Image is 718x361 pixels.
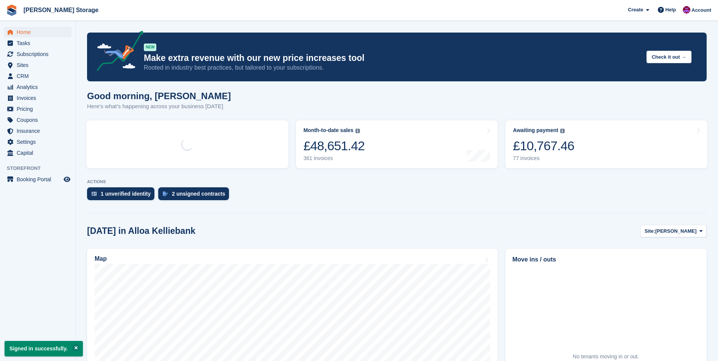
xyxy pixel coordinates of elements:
div: 1 unverified identity [101,191,151,197]
span: Subscriptions [17,49,62,59]
a: Awaiting payment £10,767.46 77 invoices [505,120,707,168]
a: 1 unverified identity [87,187,158,204]
a: menu [4,104,72,114]
span: Site: [645,227,655,235]
span: Home [17,27,62,37]
div: NEW [144,44,156,51]
h1: Good morning, [PERSON_NAME] [87,91,231,101]
a: menu [4,71,72,81]
span: Pricing [17,104,62,114]
span: Invoices [17,93,62,103]
span: CRM [17,71,62,81]
a: menu [4,93,72,103]
span: Storefront [7,165,75,172]
span: Tasks [17,38,62,48]
span: Sites [17,60,62,70]
img: price-adjustments-announcement-icon-8257ccfd72463d97f412b2fc003d46551f7dbcb40ab6d574587a9cd5c0d94... [90,31,143,74]
span: Analytics [17,82,62,92]
h2: Move ins / outs [512,255,699,264]
div: No tenants moving in or out. [573,353,639,361]
img: contract_signature_icon-13c848040528278c33f63329250d36e43548de30e8caae1d1a13099fd9432cc5.svg [163,191,168,196]
img: verify_identity-adf6edd0f0f0b5bbfe63781bf79b02c33cf7c696d77639b501bdc392416b5a36.svg [92,191,97,196]
span: Capital [17,148,62,158]
h2: [DATE] in Alloa Kelliebank [87,226,195,236]
p: Here's what's happening across your business [DATE] [87,102,231,111]
p: Signed in successfully. [5,341,83,356]
div: 77 invoices [513,155,574,162]
img: Audra Whitelaw [683,6,690,14]
p: Rooted in industry best practices, but tailored to your subscriptions. [144,64,640,72]
span: Create [628,6,643,14]
a: Month-to-date sales £48,651.42 361 invoices [296,120,498,168]
a: Preview store [62,175,72,184]
span: Help [665,6,676,14]
p: ACTIONS [87,179,707,184]
a: menu [4,38,72,48]
a: menu [4,49,72,59]
a: menu [4,115,72,125]
a: menu [4,174,72,185]
a: menu [4,27,72,37]
span: Booking Portal [17,174,62,185]
span: Insurance [17,126,62,136]
img: icon-info-grey-7440780725fd019a000dd9b08b2336e03edf1995a4989e88bcd33f0948082b44.svg [355,129,360,133]
a: menu [4,60,72,70]
a: menu [4,126,72,136]
img: icon-info-grey-7440780725fd019a000dd9b08b2336e03edf1995a4989e88bcd33f0948082b44.svg [560,129,565,133]
span: Settings [17,137,62,147]
a: [PERSON_NAME] Storage [20,4,101,16]
p: Make extra revenue with our new price increases tool [144,53,640,64]
a: menu [4,82,72,92]
div: Awaiting payment [513,127,558,134]
a: menu [4,148,72,158]
span: Account [692,6,711,14]
img: stora-icon-8386f47178a22dfd0bd8f6a31ec36ba5ce8667c1dd55bd0f319d3a0aa187defe.svg [6,5,17,16]
div: 361 invoices [304,155,365,162]
button: Site: [PERSON_NAME] [640,225,707,237]
div: 2 unsigned contracts [172,191,225,197]
a: menu [4,137,72,147]
span: [PERSON_NAME] [655,227,696,235]
button: Check it out → [646,51,692,63]
div: £48,651.42 [304,138,365,154]
div: Month-to-date sales [304,127,354,134]
span: Coupons [17,115,62,125]
a: 2 unsigned contracts [158,187,233,204]
h2: Map [95,255,107,262]
div: £10,767.46 [513,138,574,154]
